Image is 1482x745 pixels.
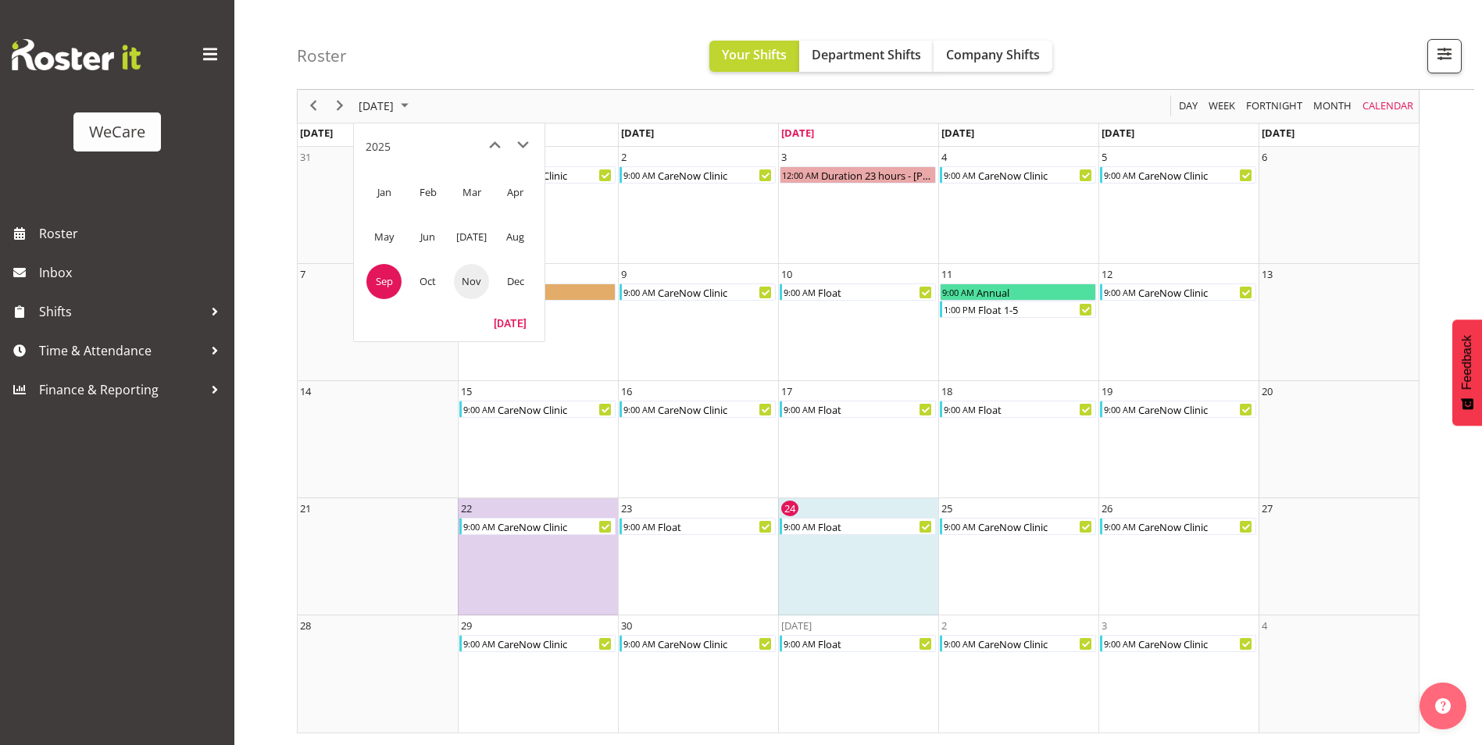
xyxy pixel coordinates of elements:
div: CareNow Clinic Begin From Friday, September 12, 2025 at 9:00:00 AM GMT+12:00 Ends At Friday, Sept... [1100,283,1256,301]
div: Float [816,636,935,651]
div: Float [656,519,775,534]
button: Timeline Day [1177,97,1201,116]
td: Sunday, September 14, 2025 [298,381,458,498]
span: Nov [454,264,489,299]
img: Rosterit website logo [12,39,141,70]
span: Apr [498,175,533,210]
td: Monday, September 22, 2025 [458,498,618,615]
span: May [366,219,402,255]
div: CareNow Clinic Begin From Monday, September 15, 2025 at 9:00:00 AM GMT+12:00 Ends At Monday, Sept... [459,401,616,418]
span: Shifts [39,300,203,323]
div: WeCare [89,120,145,144]
div: CareNow Clinic Begin From Friday, October 3, 2025 at 9:00:00 AM GMT+13:00 Ends At Friday, October... [1100,635,1256,652]
div: 9:00 AM [782,284,816,300]
div: 4 [1262,618,1267,633]
div: CareNow Clinic [656,401,775,417]
span: [DATE] [941,126,974,140]
span: Time & Attendance [39,339,203,362]
span: Finance & Reporting [39,378,203,401]
div: 24 [781,501,798,516]
td: Tuesday, September 9, 2025 [618,264,778,381]
div: CareNow Clinic [977,636,1095,651]
div: 1:00 PM [942,301,977,317]
td: September 2025 [362,259,405,304]
button: Your Shifts [709,41,799,72]
td: Wednesday, September 17, 2025 [778,381,938,498]
div: 9:00 AM [1102,284,1137,300]
div: 9:00 AM [782,401,816,417]
button: Department Shifts [799,41,934,72]
img: help-xxl-2.png [1435,698,1451,714]
button: Fortnight [1244,97,1305,116]
button: Feedback - Show survey [1452,319,1482,426]
div: 27 [1262,501,1273,516]
div: Float Begin From Wednesday, September 17, 2025 at 9:00:00 AM GMT+12:00 Ends At Wednesday, Septemb... [780,401,936,418]
span: Fortnight [1245,97,1304,116]
button: Timeline Month [1311,97,1355,116]
div: CareNow Clinic [496,167,615,183]
div: CareNow Clinic Begin From Tuesday, September 2, 2025 at 9:00:00 AM GMT+12:00 Ends At Tuesday, Sep... [620,166,776,184]
table: of September 2025 [298,147,1419,733]
td: Thursday, September 18, 2025 [938,381,1098,498]
td: Monday, September 29, 2025 [458,615,618,733]
div: CareNow Clinic Begin From Thursday, October 2, 2025 at 9:00:00 AM GMT+13:00 Ends At Thursday, Oct... [940,635,1096,652]
div: CareNow Clinic Begin From Tuesday, September 16, 2025 at 9:00:00 AM GMT+12:00 Ends At Tuesday, Se... [620,401,776,418]
span: [DATE] [1102,126,1134,140]
span: calendar [1361,97,1415,116]
div: 2 [941,618,947,633]
div: 9:00 AM [462,519,496,534]
div: September 2025 [353,90,418,123]
div: 29 [461,618,472,633]
div: 9:00 AM [941,284,975,300]
td: Wednesday, September 10, 2025 [778,264,938,381]
div: CareNow Clinic [656,636,775,651]
div: 9:00 AM [1102,519,1137,534]
span: [DATE] [454,219,489,255]
button: Company Shifts [934,41,1052,72]
div: previous period [300,90,327,123]
td: Friday, September 26, 2025 [1098,498,1259,615]
div: 3 [1102,618,1107,633]
div: 30 [621,618,632,633]
div: 9:00 AM [462,636,496,651]
div: 10 [781,266,792,282]
div: 21 [300,501,311,516]
div: CareNow Clinic Begin From Tuesday, September 30, 2025 at 9:00:00 AM GMT+13:00 Ends At Tuesday, Se... [620,635,776,652]
div: 14 [300,383,311,399]
div: Float Begin From Wednesday, September 10, 2025 at 9:00:00 AM GMT+12:00 Ends At Wednesday, Septemb... [780,283,936,301]
div: Float Begin From Wednesday, October 1, 2025 at 9:00:00 AM GMT+13:00 Ends At Wednesday, October 1,... [780,635,936,652]
td: Saturday, October 4, 2025 [1259,615,1419,733]
div: CareNow Clinic Begin From Thursday, September 25, 2025 at 9:00:00 AM GMT+12:00 Ends At Thursday, ... [940,518,1096,535]
div: 12 [1102,266,1112,282]
button: Next [330,97,351,116]
span: Week [1207,97,1237,116]
span: [DATE] [621,126,654,140]
span: Department Shifts [812,46,921,63]
div: 9:00 AM [1102,167,1137,183]
div: CareNow Clinic Begin From Tuesday, September 9, 2025 at 9:00:00 AM GMT+12:00 Ends At Tuesday, Sep... [620,283,776,301]
td: Wednesday, September 3, 2025 [778,147,938,264]
div: 5 [1102,149,1107,165]
div: 9:00 AM [622,519,656,534]
td: Thursday, September 4, 2025 [938,147,1098,264]
button: Month [1360,97,1416,116]
button: previous month [480,131,509,159]
span: Jan [366,175,402,210]
div: CareNow Clinic [496,519,615,534]
span: [DATE] [300,126,333,140]
div: Float 1-5 Begin From Thursday, September 11, 2025 at 1:00:00 PM GMT+12:00 Ends At Thursday, Septe... [940,301,1096,318]
td: Tuesday, September 23, 2025 [618,498,778,615]
div: Other [499,284,615,300]
div: 25 [941,501,952,516]
div: 9:00 AM [782,519,816,534]
div: Float [816,519,935,534]
div: 9:00 AM [942,636,977,651]
div: Float Begin From Wednesday, September 24, 2025 at 9:00:00 AM GMT+12:00 Ends At Wednesday, Septemb... [780,518,936,535]
div: 13 [1262,266,1273,282]
div: CareNow Clinic Begin From Monday, September 22, 2025 at 9:00:00 AM GMT+12:00 Ends At Monday, Sept... [459,518,616,535]
div: title [366,131,391,162]
div: 9:00 AM [942,167,977,183]
span: [DATE] [1262,126,1295,140]
button: Timeline Week [1206,97,1238,116]
div: 3 [781,149,787,165]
